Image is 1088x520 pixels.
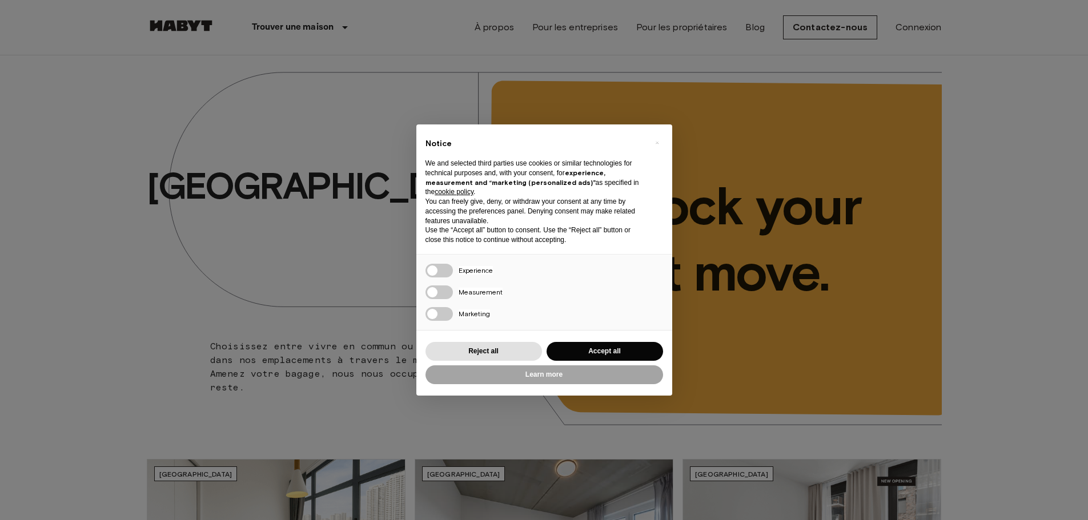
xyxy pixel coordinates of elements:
[425,365,663,384] button: Learn more
[425,225,645,245] p: Use the “Accept all” button to consent. Use the “Reject all” button or close this notice to conti...
[425,168,605,187] strong: experience, measurement and “marketing (personalized ads)”
[547,342,663,361] button: Accept all
[425,138,645,150] h2: Notice
[425,342,542,361] button: Reject all
[459,266,493,275] span: Experience
[459,288,503,296] span: Measurement
[425,197,645,225] p: You can freely give, deny, or withdraw your consent at any time by accessing the preferences pane...
[459,309,490,318] span: Marketing
[435,188,473,196] a: cookie policy
[425,159,645,197] p: We and selected third parties use cookies or similar technologies for technical purposes and, wit...
[648,134,667,152] button: Close this notice
[655,136,659,150] span: ×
